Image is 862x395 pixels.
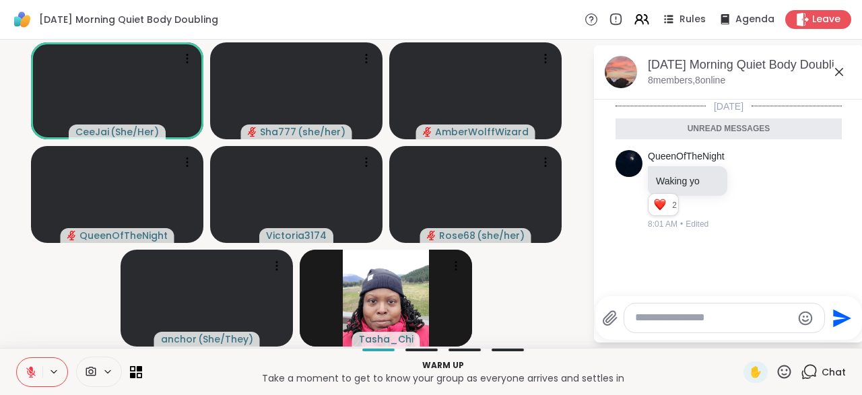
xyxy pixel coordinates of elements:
span: ( She/They ) [198,332,253,346]
span: [DATE] Morning Quiet Body Doubling [39,13,218,26]
div: [DATE] Morning Quiet Body Doubling, [DATE] [648,57,853,73]
span: audio-muted [67,231,77,240]
span: ( she/her ) [298,125,345,139]
p: 8 members, 8 online [648,74,725,87]
span: Rules [679,13,706,26]
span: Leave [812,13,840,26]
img: Tasha_Chi [343,250,429,347]
span: AmberWolffWizard [435,125,529,139]
img: Saturday Morning Quiet Body Doubling, Sep 13 [605,56,637,88]
p: Take a moment to get to know your group as everyone arrives and settles in [150,371,735,385]
div: Unread messages [616,118,842,140]
span: CeeJai [75,125,109,139]
span: [DATE] [706,100,752,113]
span: audio-muted [248,127,257,137]
span: 8:01 AM [648,218,677,230]
span: Edited [686,218,708,230]
span: 2 [672,199,678,211]
span: Rose68 [439,229,475,242]
img: ShareWell Logomark [11,8,34,31]
span: ✋ [749,364,762,380]
img: https://sharewell-space-live.sfo3.digitaloceanspaces.com/user-generated/d7277878-0de6-43a2-a937-4... [616,150,642,177]
div: Reaction list [649,194,672,215]
textarea: Type your message [635,311,792,325]
span: Agenda [735,13,774,26]
p: Waking yo [656,174,719,188]
button: Emoji picker [797,310,814,326]
span: ( she/her ) [477,229,525,242]
span: QueenOfTheNight [79,229,168,242]
span: Chat [822,365,846,379]
span: anchor [161,332,197,346]
p: Warm up [150,359,735,371]
span: Sha777 [260,125,296,139]
span: audio-muted [427,231,436,240]
span: • [680,218,683,230]
span: Tasha_Chi [359,332,413,346]
span: Victoria3174 [266,229,327,242]
button: Send [825,303,855,333]
a: QueenOfTheNight [648,150,725,164]
button: Reactions: love [653,199,667,210]
span: audio-muted [423,127,432,137]
span: ( She/Her ) [110,125,159,139]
